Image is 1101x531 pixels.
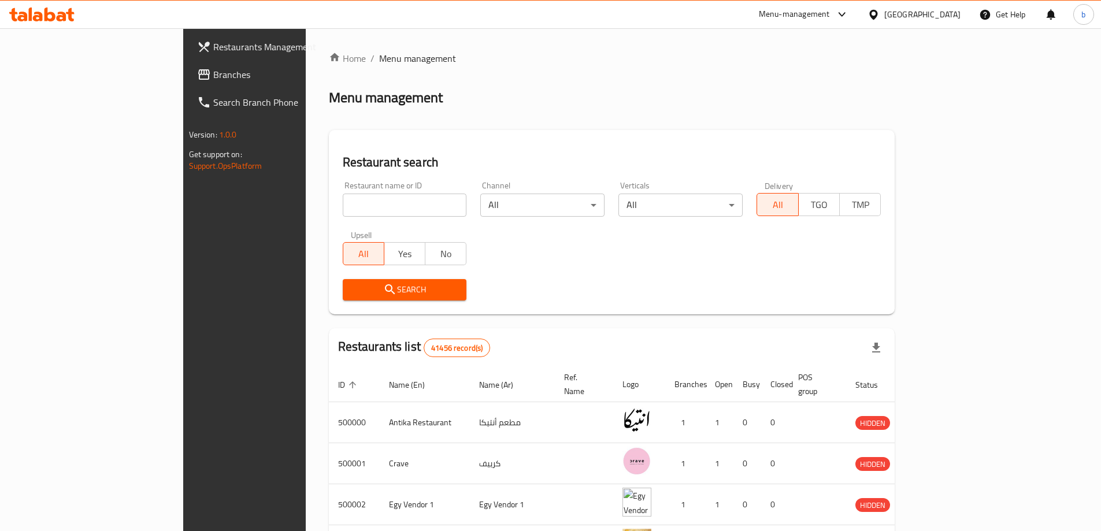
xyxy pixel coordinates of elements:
td: مطعم أنتيكا [470,402,555,443]
img: Antika Restaurant [622,406,651,435]
td: 1 [665,484,706,525]
div: Export file [862,334,890,362]
div: HIDDEN [855,416,890,430]
a: Branches [188,61,367,88]
button: TGO [798,193,840,216]
span: Search Branch Phone [213,95,358,109]
h2: Restaurants list [338,338,491,357]
span: Status [855,378,893,392]
span: TMP [844,196,876,213]
a: Support.OpsPlatform [189,158,262,173]
button: Yes [384,242,425,265]
h2: Menu management [329,88,443,107]
td: Egy Vendor 1 [380,484,470,525]
span: ID [338,378,360,392]
th: Closed [761,367,789,402]
td: 0 [733,484,761,525]
td: Antika Restaurant [380,402,470,443]
th: Open [706,367,733,402]
span: b [1081,8,1085,21]
span: All [348,246,380,262]
div: All [480,194,605,217]
span: TGO [803,196,835,213]
button: All [757,193,798,216]
h2: Restaurant search [343,154,881,171]
td: 0 [761,443,789,484]
span: POS group [798,370,832,398]
span: HIDDEN [855,499,890,512]
span: HIDDEN [855,458,890,471]
th: Logo [613,367,665,402]
span: 41456 record(s) [424,343,490,354]
td: 1 [706,443,733,484]
span: Search [352,283,458,297]
div: Total records count [424,339,490,357]
span: Get support on: [189,147,242,162]
span: Name (En) [389,378,440,392]
td: 1 [706,484,733,525]
span: Yes [389,246,421,262]
div: [GEOGRAPHIC_DATA] [884,8,961,21]
div: All [618,194,743,217]
span: Version: [189,127,217,142]
button: All [343,242,384,265]
span: 1.0.0 [219,127,237,142]
td: 1 [665,443,706,484]
button: No [425,242,466,265]
td: 1 [665,402,706,443]
button: Search [343,279,467,300]
td: 1 [706,402,733,443]
td: 0 [733,402,761,443]
label: Upsell [351,231,372,239]
span: HIDDEN [855,417,890,430]
th: Busy [733,367,761,402]
a: Search Branch Phone [188,88,367,116]
div: HIDDEN [855,498,890,512]
span: No [430,246,462,262]
button: TMP [839,193,881,216]
td: Crave [380,443,470,484]
span: Name (Ar) [479,378,528,392]
li: / [370,51,375,65]
span: Branches [213,68,358,81]
nav: breadcrumb [329,51,895,65]
div: HIDDEN [855,457,890,471]
input: Search for restaurant name or ID.. [343,194,467,217]
td: كرييف [470,443,555,484]
img: Crave [622,447,651,476]
span: All [762,196,794,213]
img: Egy Vendor 1 [622,488,651,517]
td: 0 [761,484,789,525]
div: Menu-management [759,8,830,21]
th: Branches [665,367,706,402]
span: Ref. Name [564,370,599,398]
span: Menu management [379,51,456,65]
span: Restaurants Management [213,40,358,54]
td: Egy Vendor 1 [470,484,555,525]
a: Restaurants Management [188,33,367,61]
label: Delivery [765,181,794,190]
td: 0 [761,402,789,443]
td: 0 [733,443,761,484]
